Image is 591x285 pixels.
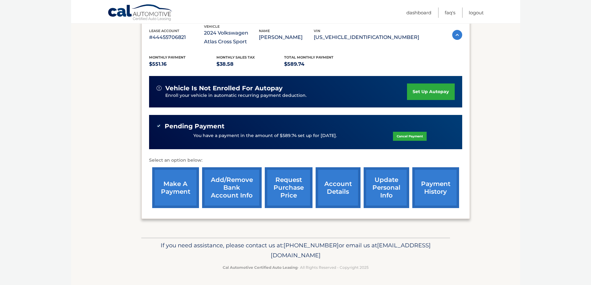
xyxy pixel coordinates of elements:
[149,157,462,164] p: Select an option below:
[193,132,337,139] p: You have a payment in the amount of $589.74 set up for [DATE].
[314,29,320,33] span: vin
[216,60,284,69] p: $38.58
[412,167,459,208] a: payment history
[165,92,407,99] p: Enroll your vehicle in automatic recurring payment deduction.
[152,167,199,208] a: make a payment
[202,167,262,208] a: Add/Remove bank account info
[393,132,427,141] a: Cancel Payment
[364,167,409,208] a: update personal info
[469,7,484,18] a: Logout
[149,29,179,33] span: lease account
[165,84,283,92] span: vehicle is not enrolled for autopay
[223,265,298,270] strong: Cal Automotive Certified Auto Leasing
[316,167,361,208] a: account details
[259,33,314,42] p: [PERSON_NAME]
[108,4,173,22] a: Cal Automotive
[149,55,186,59] span: Monthly Payment
[165,122,225,130] span: Pending Payment
[406,7,431,18] a: Dashboard
[157,86,162,91] img: alert-white.svg
[216,55,255,59] span: Monthly sales Tax
[407,83,454,100] a: set up autopay
[271,242,431,259] span: [EMAIL_ADDRESS][DOMAIN_NAME]
[204,29,259,46] p: 2024 Volkswagen Atlas Cross Sport
[157,124,161,128] img: check-green.svg
[259,29,270,33] span: name
[284,60,352,69] p: $589.74
[265,167,312,208] a: request purchase price
[149,60,217,69] p: $551.16
[149,33,204,42] p: #44455706821
[204,24,220,29] span: vehicle
[445,7,455,18] a: FAQ's
[452,30,462,40] img: accordion-active.svg
[283,242,339,249] span: [PHONE_NUMBER]
[145,264,446,271] p: - All Rights Reserved - Copyright 2025
[284,55,333,59] span: Total Monthly Payment
[145,240,446,260] p: If you need assistance, please contact us at: or email us at
[314,33,419,42] p: [US_VEHICLE_IDENTIFICATION_NUMBER]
